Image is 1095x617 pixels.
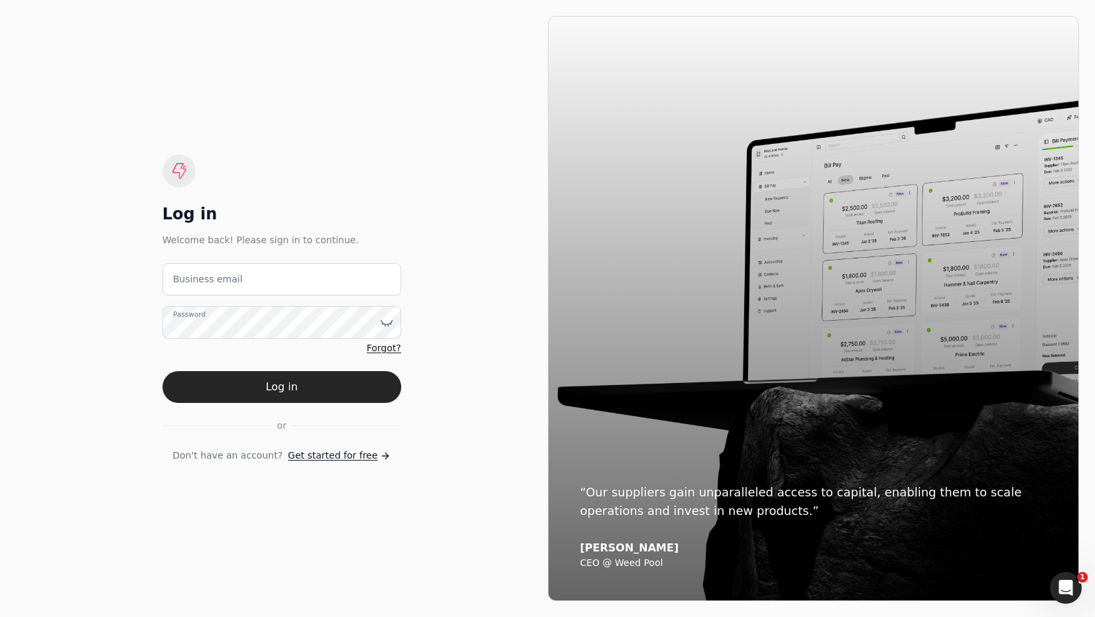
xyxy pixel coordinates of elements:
[173,309,206,320] label: Password
[580,557,1047,569] div: CEO @ Weed Pool
[288,449,377,463] span: Get started for free
[277,419,287,433] span: or
[1077,572,1088,583] span: 1
[580,541,1047,555] div: [PERSON_NAME]
[367,341,401,355] a: Forgot?
[173,272,243,286] label: Business email
[162,371,401,403] button: Log in
[1050,572,1082,604] iframe: Intercom live chat
[580,483,1047,520] div: “Our suppliers gain unparalleled access to capital, enabling them to scale operations and invest ...
[288,449,391,463] a: Get started for free
[162,203,401,225] div: Log in
[162,233,401,247] div: Welcome back! Please sign in to continue.
[172,449,283,463] span: Don't have an account?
